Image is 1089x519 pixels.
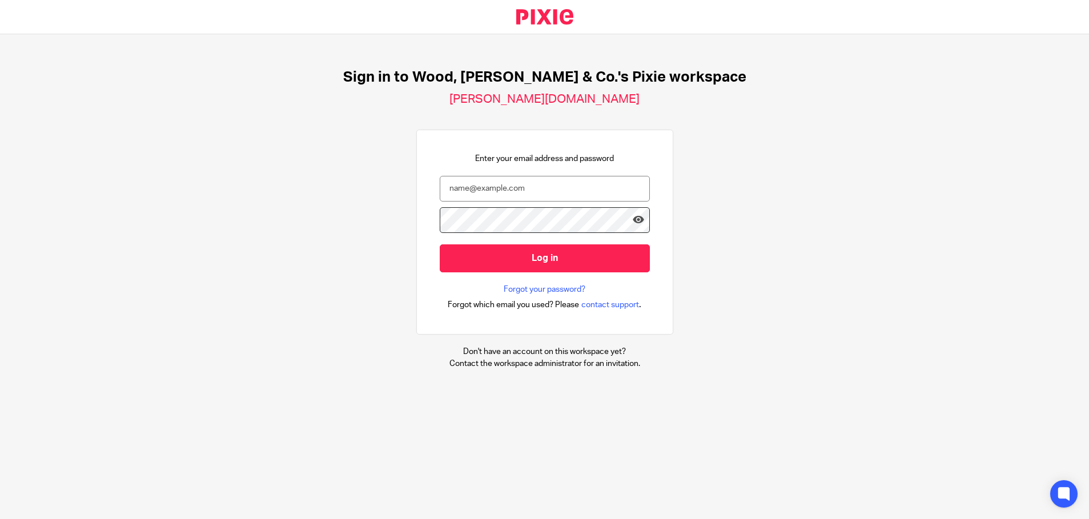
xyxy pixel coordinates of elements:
[449,346,640,357] p: Don't have an account on this workspace yet?
[440,176,650,202] input: name@example.com
[440,244,650,272] input: Log in
[448,298,641,311] div: .
[581,299,639,311] span: contact support
[448,299,579,311] span: Forgot which email you used? Please
[504,284,585,295] a: Forgot your password?
[449,92,640,107] h2: [PERSON_NAME][DOMAIN_NAME]
[475,153,614,164] p: Enter your email address and password
[449,358,640,369] p: Contact the workspace administrator for an invitation.
[343,69,746,86] h1: Sign in to Wood, [PERSON_NAME] & Co.'s Pixie workspace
